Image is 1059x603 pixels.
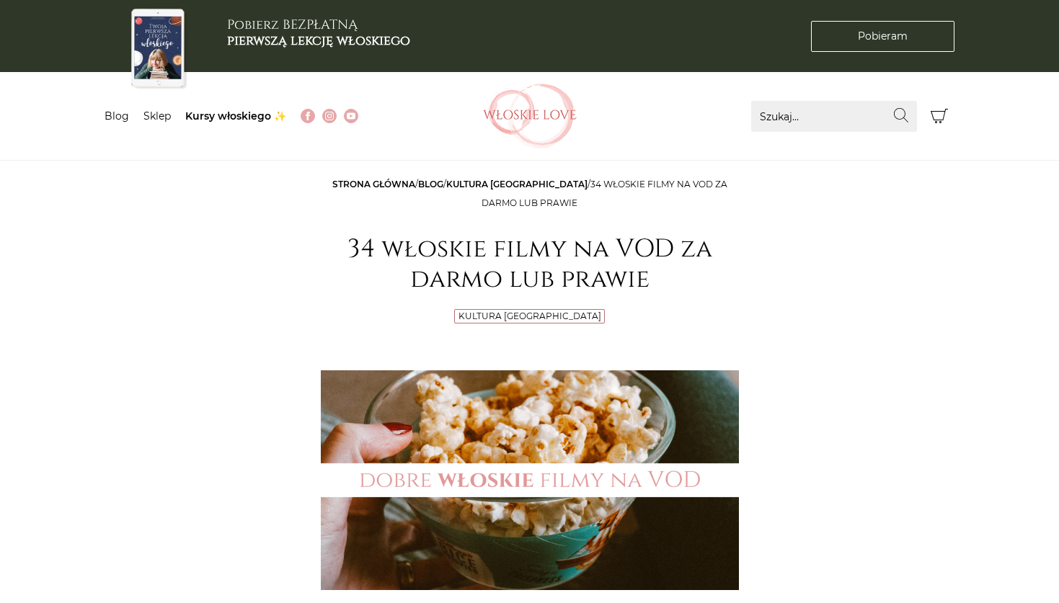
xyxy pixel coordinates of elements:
[105,110,129,122] a: Blog
[227,17,410,48] h3: Pobierz BEZPŁATNĄ
[446,179,588,189] a: Kultura [GEOGRAPHIC_DATA]
[482,179,727,208] span: 34 włoskie filmy na VOD za darmo lub prawie
[321,234,739,295] h1: 34 włoskie filmy na VOD za darmo lub prawie
[418,179,443,189] a: Blog
[858,29,908,44] span: Pobieram
[751,101,917,132] input: Szukaj...
[483,84,577,148] img: Włoskielove
[332,179,727,208] span: / / /
[185,110,286,122] a: Kursy włoskiego ✨
[143,110,171,122] a: Sklep
[458,311,601,321] a: Kultura [GEOGRAPHIC_DATA]
[924,101,955,132] button: Koszyk
[811,21,954,52] a: Pobieram
[332,179,415,189] a: Strona główna
[227,32,410,50] b: pierwszą lekcję włoskiego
